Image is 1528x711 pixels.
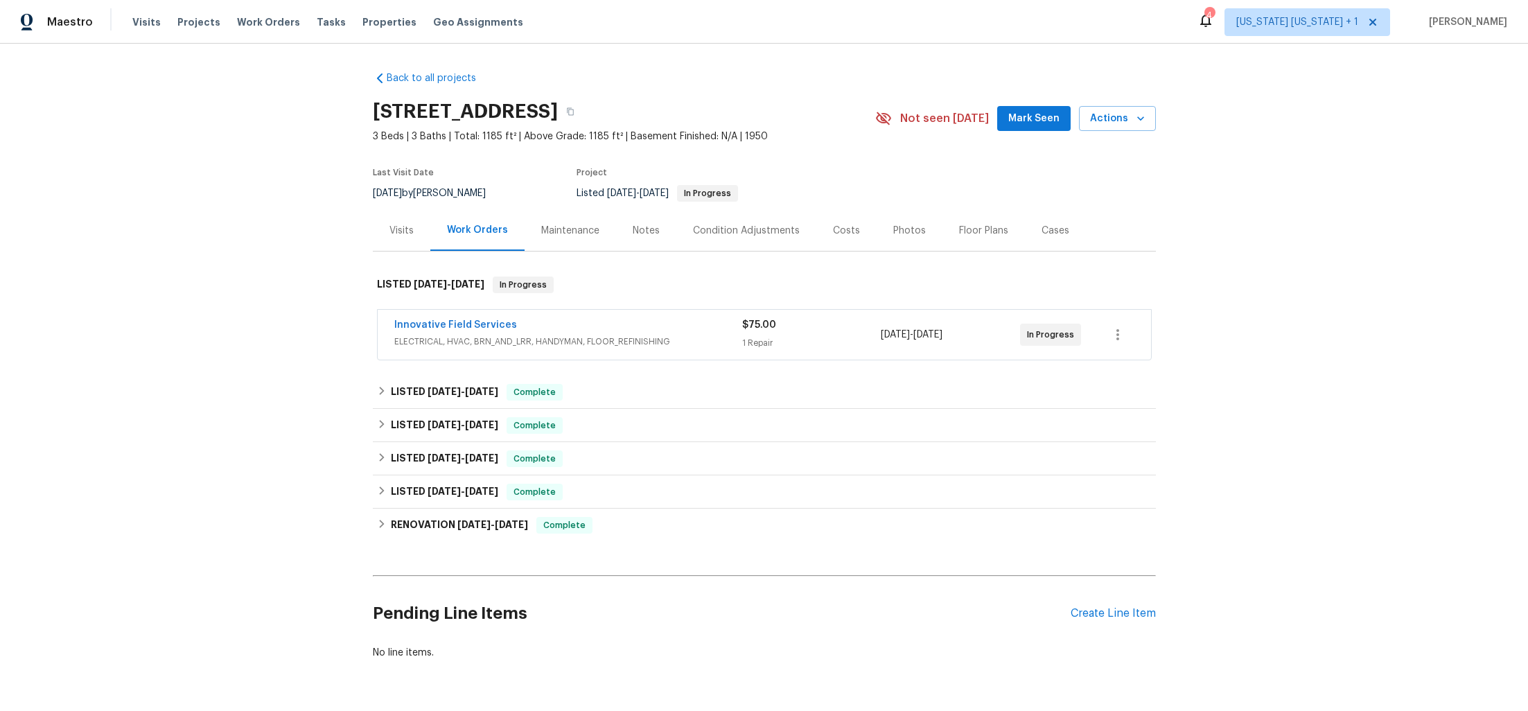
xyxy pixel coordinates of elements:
[451,279,484,289] span: [DATE]
[1204,8,1214,22] div: 4
[1008,110,1060,128] span: Mark Seen
[414,279,484,289] span: -
[541,224,599,238] div: Maintenance
[742,336,881,350] div: 1 Repair
[414,279,447,289] span: [DATE]
[640,188,669,198] span: [DATE]
[1079,106,1156,132] button: Actions
[577,168,607,177] span: Project
[693,224,800,238] div: Condition Adjustments
[913,330,942,340] span: [DATE]
[633,224,660,238] div: Notes
[394,320,517,330] a: Innovative Field Services
[373,185,502,202] div: by [PERSON_NAME]
[508,419,561,432] span: Complete
[428,486,498,496] span: -
[465,420,498,430] span: [DATE]
[428,420,461,430] span: [DATE]
[558,99,583,124] button: Copy Address
[1071,607,1156,620] div: Create Line Item
[1423,15,1507,29] span: [PERSON_NAME]
[508,452,561,466] span: Complete
[495,520,528,529] span: [DATE]
[1236,15,1358,29] span: [US_STATE] [US_STATE] + 1
[394,335,742,349] span: ELECTRICAL, HVAC, BRN_AND_LRR, HANDYMAN, FLOOR_REFINISHING
[881,330,910,340] span: [DATE]
[508,385,561,399] span: Complete
[433,15,523,29] span: Geo Assignments
[577,188,738,198] span: Listed
[997,106,1071,132] button: Mark Seen
[881,328,942,342] span: -
[237,15,300,29] span: Work Orders
[373,581,1071,646] h2: Pending Line Items
[391,450,498,467] h6: LISTED
[373,509,1156,542] div: RENOVATION [DATE]-[DATE]Complete
[373,646,1156,660] div: No line items.
[391,417,498,434] h6: LISTED
[538,518,591,532] span: Complete
[373,263,1156,307] div: LISTED [DATE]-[DATE]In Progress
[465,453,498,463] span: [DATE]
[494,278,552,292] span: In Progress
[428,387,461,396] span: [DATE]
[428,486,461,496] span: [DATE]
[893,224,926,238] div: Photos
[373,442,1156,475] div: LISTED [DATE]-[DATE]Complete
[373,71,506,85] a: Back to all projects
[373,188,402,198] span: [DATE]
[607,188,669,198] span: -
[833,224,860,238] div: Costs
[1027,328,1080,342] span: In Progress
[373,475,1156,509] div: LISTED [DATE]-[DATE]Complete
[900,112,989,125] span: Not seen [DATE]
[177,15,220,29] span: Projects
[389,224,414,238] div: Visits
[959,224,1008,238] div: Floor Plans
[678,189,737,197] span: In Progress
[428,453,498,463] span: -
[428,420,498,430] span: -
[373,376,1156,409] div: LISTED [DATE]-[DATE]Complete
[317,17,346,27] span: Tasks
[47,15,93,29] span: Maestro
[465,486,498,496] span: [DATE]
[391,517,528,534] h6: RENOVATION
[373,130,875,143] span: 3 Beds | 3 Baths | Total: 1185 ft² | Above Grade: 1185 ft² | Basement Finished: N/A | 1950
[428,453,461,463] span: [DATE]
[373,409,1156,442] div: LISTED [DATE]-[DATE]Complete
[377,276,484,293] h6: LISTED
[1042,224,1069,238] div: Cases
[465,387,498,396] span: [DATE]
[447,223,508,237] div: Work Orders
[1090,110,1145,128] span: Actions
[428,387,498,396] span: -
[391,384,498,401] h6: LISTED
[457,520,528,529] span: -
[373,168,434,177] span: Last Visit Date
[508,485,561,499] span: Complete
[742,320,776,330] span: $75.00
[373,105,558,119] h2: [STREET_ADDRESS]
[391,484,498,500] h6: LISTED
[457,520,491,529] span: [DATE]
[362,15,416,29] span: Properties
[132,15,161,29] span: Visits
[607,188,636,198] span: [DATE]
